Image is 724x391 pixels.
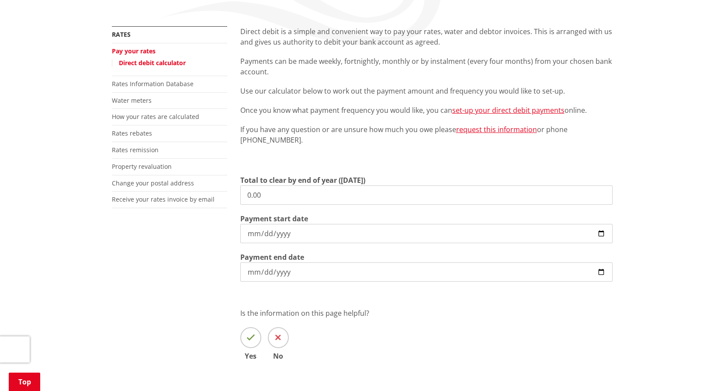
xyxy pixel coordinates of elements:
a: Rates rebates [112,129,152,137]
a: Top [9,373,40,391]
a: Water meters [112,96,152,105]
label: Payment end date [240,252,304,262]
a: request this information [456,125,537,134]
p: Once you know what payment frequency you would like, you can online. [240,105,613,115]
label: Total to clear by end of year ([DATE]) [240,175,365,185]
label: Payment start date [240,213,308,224]
a: How your rates are calculated [112,112,199,121]
a: set-up your direct debit payments [452,105,565,115]
a: Rates Information Database [112,80,194,88]
a: Rates [112,30,131,38]
p: If you have any question or are unsure how much you owe please or phone [PHONE_NUMBER]. [240,124,613,145]
a: Property revaluation [112,162,172,171]
a: Rates remission [112,146,159,154]
p: Use our calculator below to work out the payment amount and frequency you would like to set-up. [240,86,613,96]
p: Is the information on this page helpful? [240,308,613,318]
p: Payments can be made weekly, fortnightly, monthly or by instalment (every four months) from your ... [240,56,613,77]
span: Yes [240,353,261,360]
span: No [268,353,289,360]
a: Receive your rates invoice by email [112,195,215,203]
a: Direct debit calculator [119,59,186,67]
a: Pay your rates [112,47,156,55]
a: Change your postal address [112,179,194,187]
p: Direct debit is a simple and convenient way to pay your rates, water and debtor invoices. This is... [240,26,613,47]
